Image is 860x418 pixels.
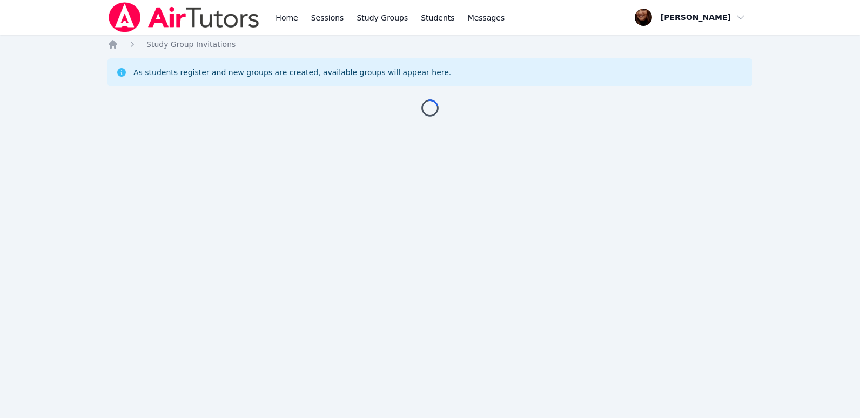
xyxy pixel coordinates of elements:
[146,40,236,49] span: Study Group Invitations
[107,2,260,32] img: Air Tutors
[107,39,752,50] nav: Breadcrumb
[146,39,236,50] a: Study Group Invitations
[468,12,505,23] span: Messages
[133,67,451,78] div: As students register and new groups are created, available groups will appear here.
